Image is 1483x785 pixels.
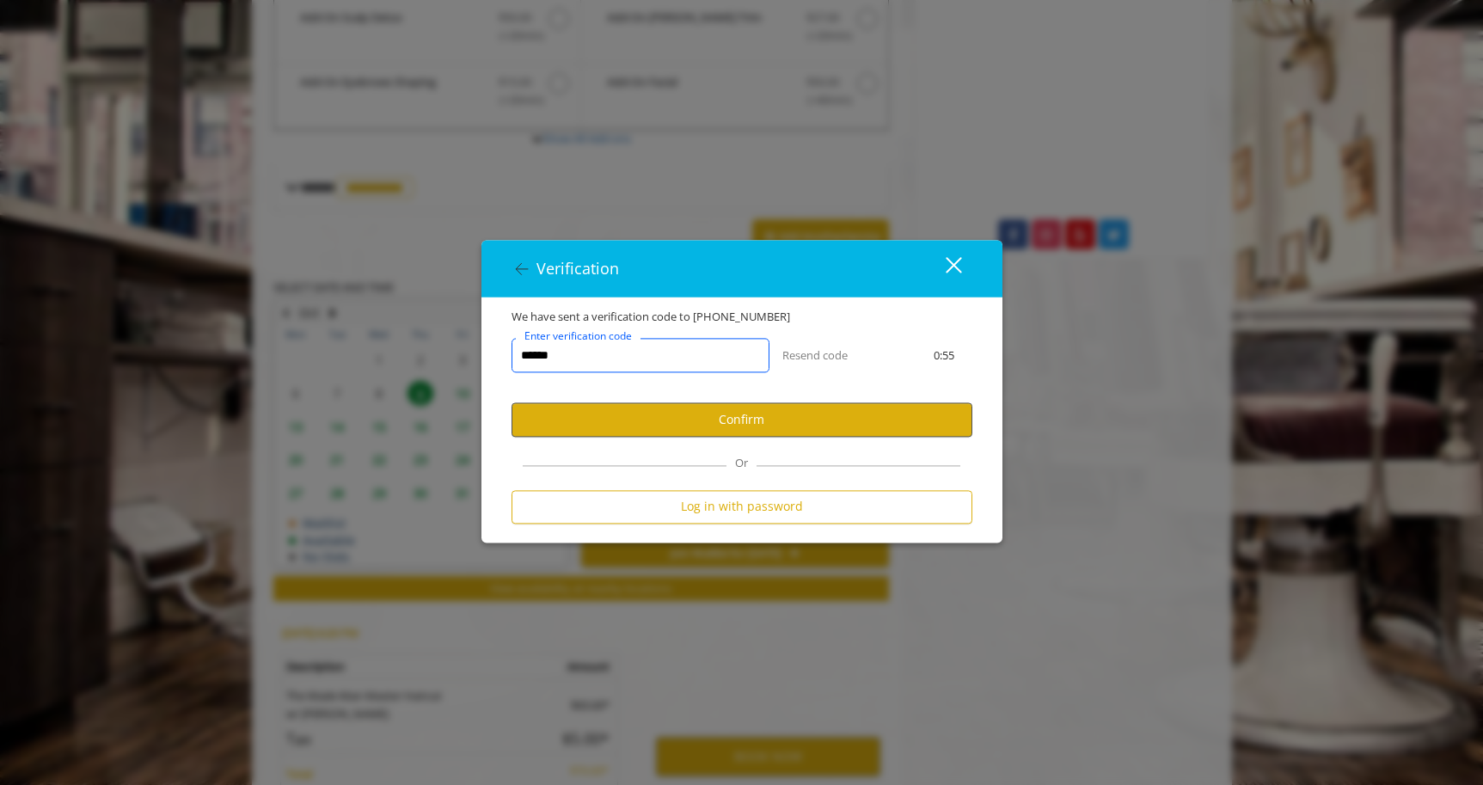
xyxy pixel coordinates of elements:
[914,251,972,286] button: close dialog
[512,490,972,524] button: Log in with password
[726,455,757,470] span: Or
[926,255,960,281] div: close dialog
[499,308,985,326] div: We have sent a verification code to [PHONE_NUMBER]
[782,347,848,365] button: Resend code
[536,258,619,279] span: Verification
[516,328,640,345] label: Enter verification code
[512,403,972,437] button: Confirm
[904,347,984,365] div: 0:55
[512,339,769,373] input: verificationCodeText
